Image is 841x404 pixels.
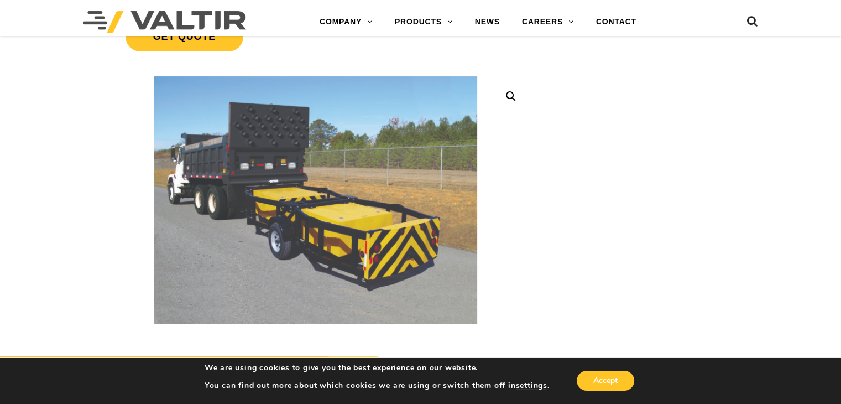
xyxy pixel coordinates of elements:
p: We are using cookies to give you the best experience on our website. [205,363,550,373]
a: CONTACT [585,11,647,33]
a: Get Quote [100,8,531,65]
span: Get Quote [126,22,243,51]
a: PRODUCTS [384,11,464,33]
button: Accept [577,371,634,391]
p: You can find out more about which cookies we are using or switch them off in . [205,381,550,391]
a: COMPANY [309,11,384,33]
a: NEWS [464,11,511,33]
img: Valtir [83,11,246,33]
button: settings [515,381,547,391]
a: CAREERS [511,11,585,33]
